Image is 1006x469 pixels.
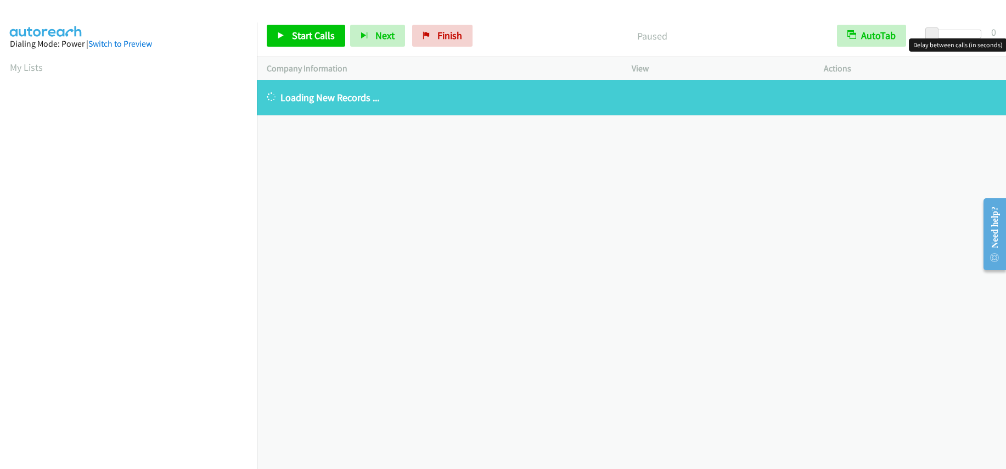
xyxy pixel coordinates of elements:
a: My Lists [10,61,43,74]
div: Dialing Mode: Power | [10,37,247,51]
p: Actions [824,62,996,75]
iframe: Resource Center [974,191,1006,278]
a: Finish [412,25,473,47]
a: Start Calls [267,25,345,47]
p: Paused [487,29,817,43]
div: 0 [991,25,996,40]
p: View [632,62,804,75]
span: Next [375,29,395,42]
button: AutoTab [837,25,906,47]
a: Switch to Preview [88,38,152,49]
span: Finish [437,29,462,42]
button: Next [350,25,405,47]
p: Company Information [267,62,612,75]
span: Start Calls [292,29,335,42]
p: Loading New Records ... [267,90,996,105]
